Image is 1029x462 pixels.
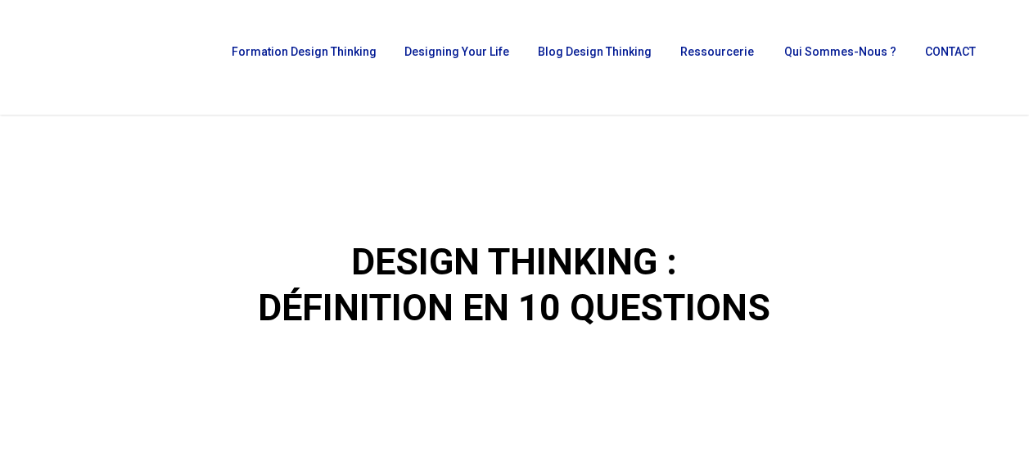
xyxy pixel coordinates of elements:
[917,46,982,69] a: CONTACT
[232,45,377,58] span: Formation Design Thinking
[223,46,380,69] a: Formation Design Thinking
[258,286,770,329] b: DÉFINITION EN 10 QUESTIONS
[784,45,896,58] span: Qui sommes-nous ?
[672,46,759,69] a: Ressourcerie
[396,46,513,69] a: Designing Your Life
[349,240,679,283] em: DESIGN THINKING :
[538,45,652,58] span: Blog Design Thinking
[404,45,509,58] span: Designing Your Life
[530,46,656,69] a: Blog Design Thinking
[680,45,754,58] span: Ressourcerie
[776,46,900,69] a: Qui sommes-nous ?
[23,25,196,90] img: French Future Academy
[925,45,976,58] span: CONTACT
